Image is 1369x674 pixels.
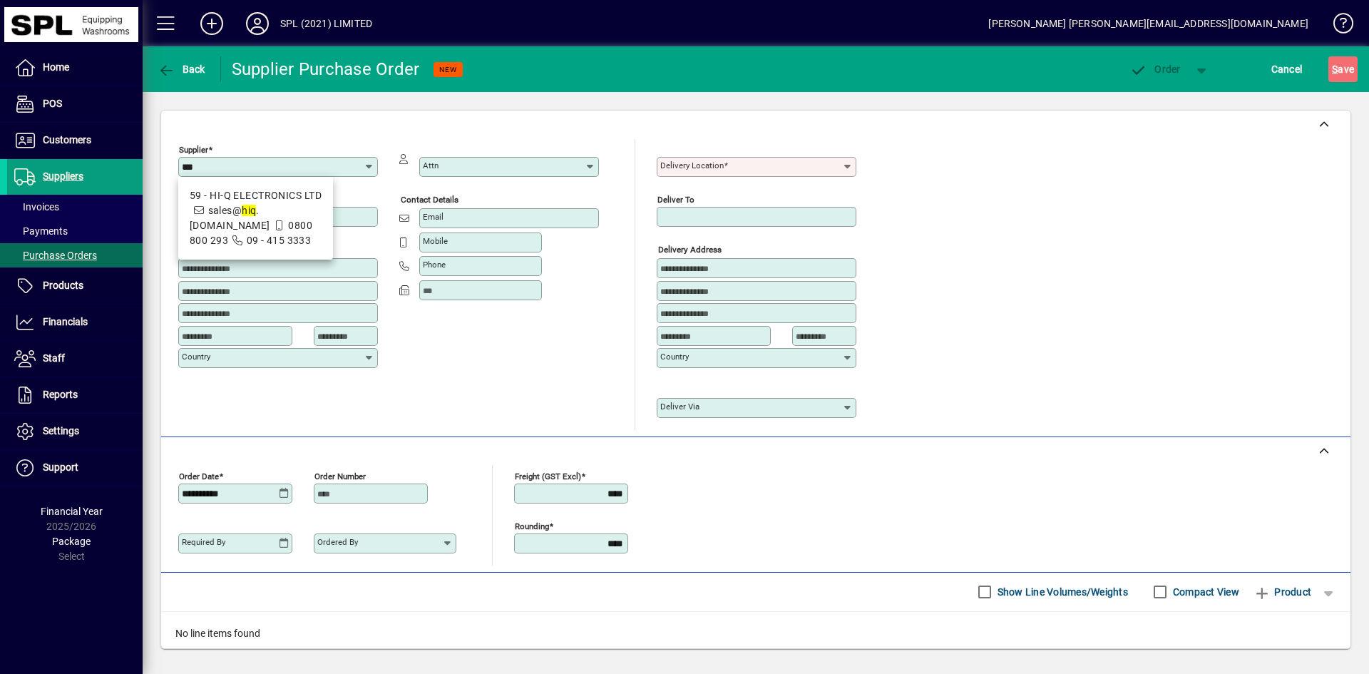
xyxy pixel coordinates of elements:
span: Payments [14,225,68,237]
mat-label: Attn [423,160,439,170]
mat-label: Deliver To [657,195,694,205]
label: Show Line Volumes/Weights [995,585,1128,599]
a: Invoices [7,195,143,219]
span: Order [1130,63,1181,75]
span: Package [52,536,91,547]
a: Reports [7,377,143,413]
mat-label: Freight (GST excl) [515,471,581,481]
mat-label: Ordered by [317,537,358,547]
button: Profile [235,11,280,36]
div: Supplier Purchase Order [232,58,420,81]
span: NEW [439,65,457,74]
mat-option: 59 - HI-Q ELECTRONICS LTD [178,183,333,254]
span: POS [43,98,62,109]
label: Compact View [1170,585,1239,599]
span: Staff [43,352,65,364]
a: Financials [7,305,143,340]
mat-label: Country [660,352,689,362]
mat-label: Delivery Location [660,160,724,170]
span: Invoices [14,201,59,213]
span: Reports [43,389,78,400]
button: Add [189,11,235,36]
a: Payments [7,219,143,243]
span: 09 - 415 3333 [247,235,312,246]
mat-label: Email [423,212,443,222]
mat-label: Deliver via [660,402,699,412]
mat-label: Supplier [179,145,208,155]
span: Suppliers [43,170,83,182]
a: Settings [7,414,143,449]
mat-label: Phone [423,260,446,270]
a: Customers [7,123,143,158]
span: S [1332,63,1338,75]
a: Products [7,268,143,304]
a: Home [7,50,143,86]
a: Support [7,450,143,486]
div: 59 - HI-Q ELECTRONICS LTD [190,188,322,203]
span: Back [158,63,205,75]
span: Financials [43,316,88,327]
mat-label: Required by [182,537,225,547]
span: Settings [43,425,79,436]
a: Knowledge Base [1323,3,1351,49]
a: Staff [7,341,143,377]
span: Products [43,280,83,291]
span: Financial Year [41,506,103,517]
mat-label: Country [182,352,210,362]
div: [PERSON_NAME] [PERSON_NAME][EMAIL_ADDRESS][DOMAIN_NAME] [988,12,1308,35]
app-page-header-button: Back [143,56,221,82]
span: Cancel [1271,58,1303,81]
div: No line items found [161,612,1350,655]
a: Purchase Orders [7,243,143,267]
mat-label: Order number [314,471,366,481]
div: SPL (2021) LIMITED [280,12,372,35]
button: Save [1328,56,1358,82]
span: Purchase Orders [14,250,97,261]
mat-label: Rounding [515,521,549,531]
mat-label: Order date [179,471,219,481]
span: sales@ .[DOMAIN_NAME] [190,205,270,231]
mat-label: Mobile [423,236,448,246]
button: Order [1123,56,1188,82]
span: Home [43,61,69,73]
em: hiq [242,205,256,216]
button: Cancel [1268,56,1306,82]
span: Support [43,461,78,473]
button: Back [154,56,209,82]
a: POS [7,86,143,122]
span: Customers [43,134,91,145]
span: ave [1332,58,1354,81]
